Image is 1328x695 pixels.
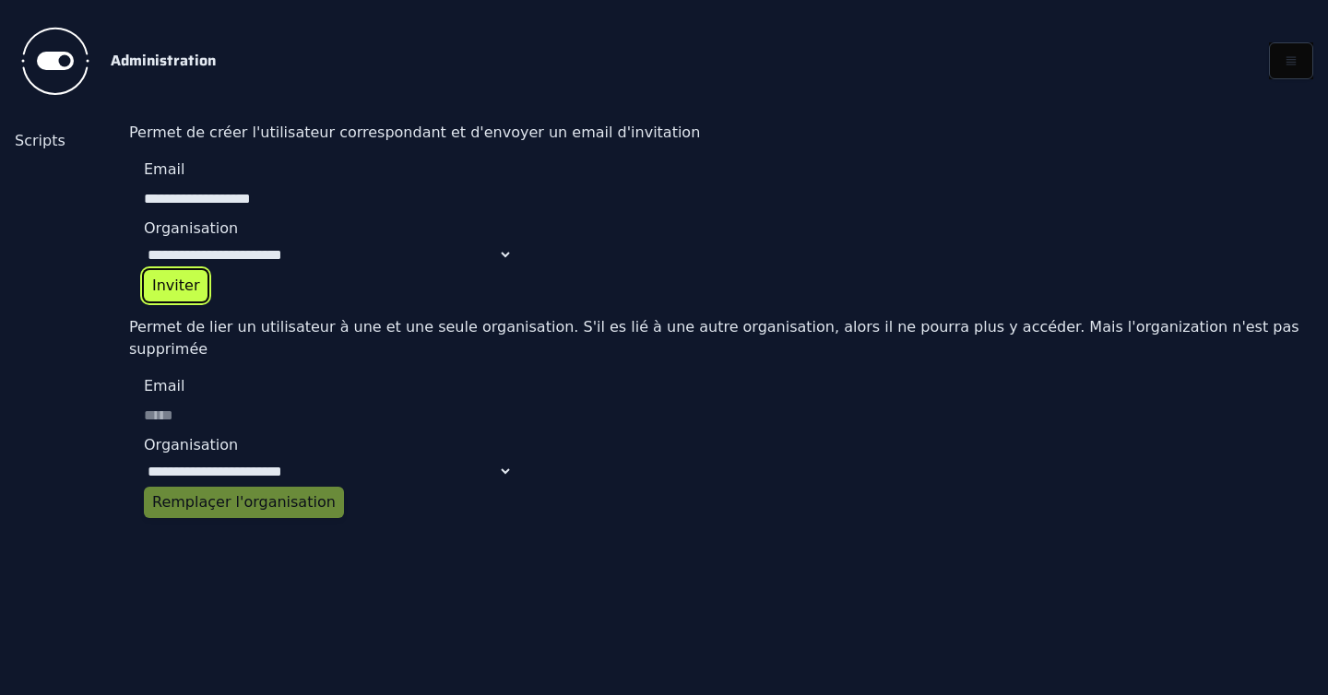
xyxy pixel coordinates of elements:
[129,122,1328,144] p: Permet de créer l'utilisateur correspondant et d'envoyer un email d'invitation
[152,275,199,297] div: Inviter
[144,375,513,397] label: Email
[144,218,513,240] label: Organisation
[15,130,114,152] a: Scripts
[111,50,1239,72] h2: Administration
[152,491,336,513] div: Remplaçer l'organisation
[129,316,1328,360] p: Permet de lier un utilisateur à une et une seule organisation. S'il es lié à une autre organisati...
[144,434,513,456] label: Organisation
[144,487,344,518] button: Remplaçer l'organisation
[144,159,513,181] label: Email
[144,270,207,301] button: Inviter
